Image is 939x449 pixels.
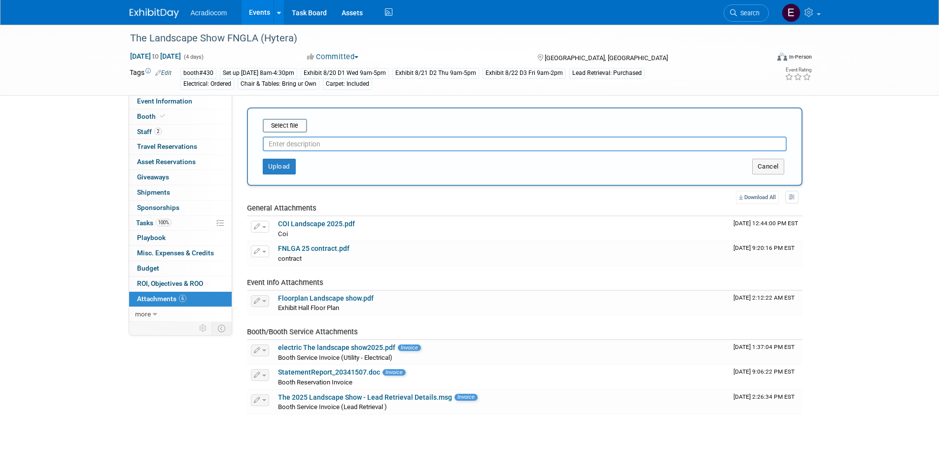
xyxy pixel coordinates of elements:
[278,304,339,311] span: Exhibit Hall Floor Plan
[137,264,159,272] span: Budget
[137,97,192,105] span: Event Information
[127,30,754,47] div: The Landscape Show FNGLA (Hytera)
[730,216,802,241] td: Upload Timestamp
[392,68,479,78] div: Exhibit 8/21 D2 Thu 9am-5pm
[789,53,812,61] div: In-Person
[129,170,232,185] a: Giveaways
[160,113,165,119] i: Booth reservation complete
[136,219,172,227] span: Tasks
[220,68,297,78] div: Set up [DATE] 8am-4:30pm
[782,3,800,22] img: Elizabeth Martinez
[129,261,232,276] a: Budget
[238,79,319,89] div: Chair & Tables: Bring ur Own
[156,219,172,226] span: 100%
[129,185,232,200] a: Shipments
[179,295,186,302] span: 6
[733,244,795,251] span: Upload Timestamp
[137,128,162,136] span: Staff
[278,368,380,376] a: StatementReport_20341507.doc
[545,54,668,62] span: [GEOGRAPHIC_DATA], [GEOGRAPHIC_DATA]
[398,345,421,351] span: Invoice
[137,234,166,242] span: Playbook
[730,390,802,414] td: Upload Timestamp
[278,403,387,411] span: Booth Service Invoice (Lead Retrieval )
[137,295,186,303] span: Attachments
[129,109,232,124] a: Booth
[278,230,288,238] span: Coi
[724,4,769,22] a: Search
[733,220,798,227] span: Upload Timestamp
[301,68,389,78] div: Exhibit 8/20 D1 Wed 9am-5pm
[137,204,179,211] span: Sponsorships
[129,246,232,261] a: Misc. Expenses & Credits
[137,188,170,196] span: Shipments
[263,159,296,174] button: Upload
[278,354,392,361] span: Booth Service Invoice (Utility - Electrical)
[129,139,232,154] a: Travel Reservations
[278,344,395,351] a: electric The landscape show2025.pdf
[137,112,167,120] span: Booth
[195,322,212,335] td: Personalize Event Tab Strip
[130,52,181,61] span: [DATE] [DATE]
[137,249,214,257] span: Misc. Expenses & Credits
[278,244,349,252] a: FNLGA 25 contract.pdf
[130,68,172,90] td: Tags
[151,52,160,60] span: to
[278,393,452,401] a: The 2025 Landscape Show - Lead Retrieval Details.msg
[129,155,232,170] a: Asset Reservations
[137,173,169,181] span: Giveaways
[383,369,406,376] span: Invoice
[736,191,779,204] a: Download All
[135,310,151,318] span: more
[737,9,760,17] span: Search
[454,394,478,400] span: Invoice
[247,327,358,336] span: Booth/Booth Service Attachments
[569,68,645,78] div: Lead Retrieval: Purchased
[733,368,795,375] span: Upload Timestamp
[247,278,323,287] span: Event Info Attachments
[155,69,172,76] a: Edit
[278,294,374,302] a: Floorplan Landscape show.pdf
[711,51,812,66] div: Event Format
[129,307,232,322] a: more
[129,276,232,291] a: ROI, Objectives & ROO
[129,292,232,307] a: Attachments6
[137,158,196,166] span: Asset Reservations
[180,68,216,78] div: booth#430
[323,79,372,89] div: Carpet: Included
[137,279,203,287] span: ROI, Objectives & ROO
[730,241,802,266] td: Upload Timestamp
[730,291,802,315] td: Upload Timestamp
[263,137,787,151] input: Enter description
[183,54,204,60] span: (4 days)
[733,344,795,350] span: Upload Timestamp
[191,9,227,17] span: Acradiocom
[304,52,362,62] button: Committed
[777,53,787,61] img: Format-Inperson.png
[247,204,316,212] span: General Attachments
[129,216,232,231] a: Tasks100%
[730,340,802,365] td: Upload Timestamp
[211,322,232,335] td: Toggle Event Tabs
[785,68,811,72] div: Event Rating
[278,379,352,386] span: Booth Reservation Invoice
[730,365,802,389] td: Upload Timestamp
[129,94,232,109] a: Event Information
[137,142,197,150] span: Travel Reservations
[154,128,162,135] span: 2
[129,125,232,139] a: Staff2
[180,79,234,89] div: Electrical: Ordered
[278,220,355,228] a: COI Landscape 2025.pdf
[129,231,232,245] a: Playbook
[278,255,302,262] span: contract
[733,393,795,400] span: Upload Timestamp
[130,8,179,18] img: ExhibitDay
[129,201,232,215] a: Sponsorships
[733,294,795,301] span: Upload Timestamp
[483,68,566,78] div: Exhibit 8/22 D3 Fri 9am-2pm
[752,159,784,174] button: Cancel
